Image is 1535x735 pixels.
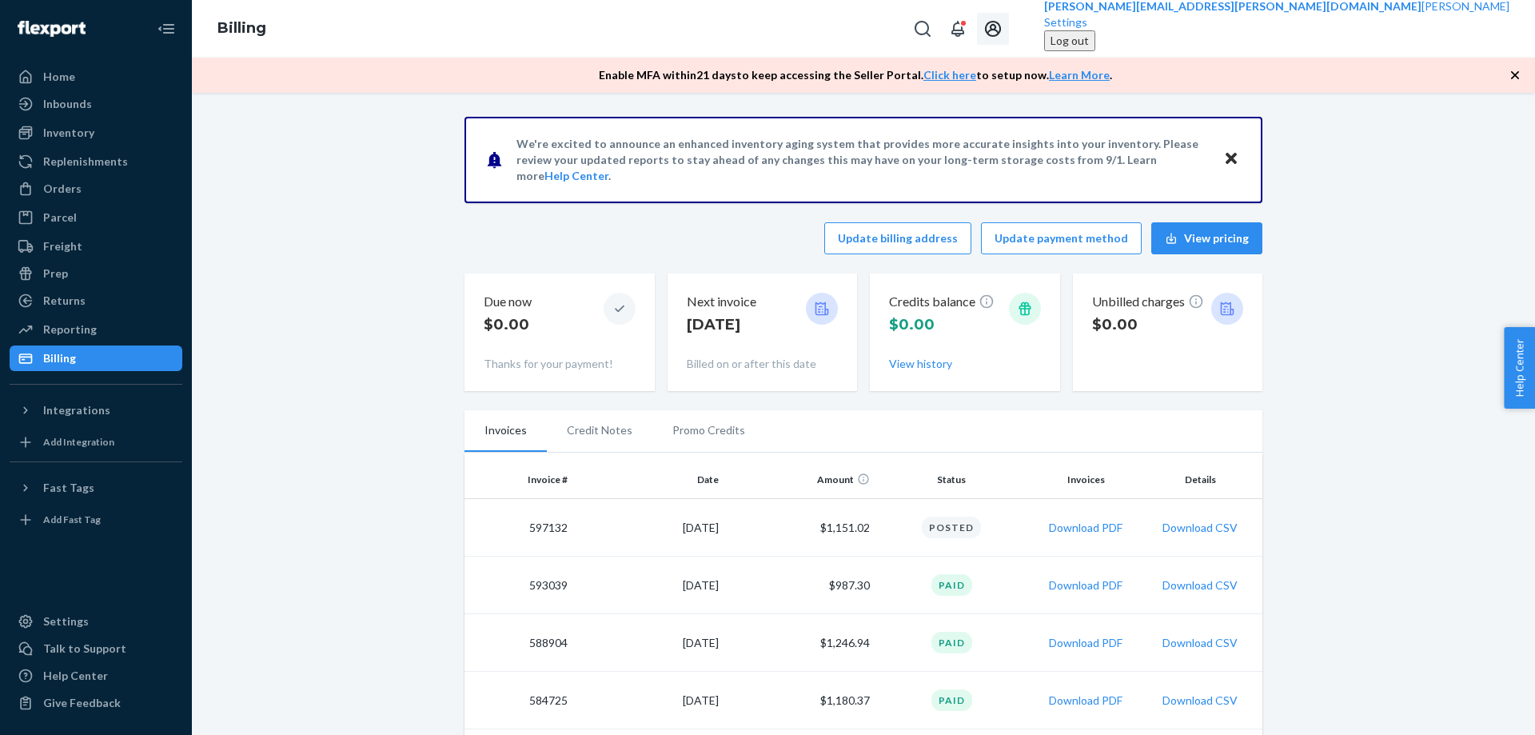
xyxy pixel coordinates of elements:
a: Help Center [544,169,608,182]
td: $1,180.37 [725,672,876,729]
a: Add Fast Tag [10,507,182,533]
p: Due now [484,293,532,311]
button: Open Search Box [907,13,939,45]
div: Help Center [43,668,108,684]
div: Freight [43,238,82,254]
div: Paid [931,632,972,653]
div: Inbounds [43,96,92,112]
th: Details [1145,461,1262,499]
button: Open account menu [977,13,1009,45]
td: $1,246.94 [725,614,876,672]
td: $1,151.02 [725,499,876,557]
button: Help Center [1504,327,1535,409]
div: Give Feedback [43,695,121,711]
button: Download CSV [1162,520,1238,536]
div: Inventory [43,125,94,141]
p: $0.00 [484,314,532,335]
th: Invoice # [464,461,574,499]
div: Prep [43,266,68,282]
a: Inbounds [10,91,182,117]
a: Returns [10,288,182,314]
td: [DATE] [574,499,725,557]
a: Settings [1044,14,1509,30]
li: Credit Notes [547,410,652,450]
button: Download PDF [1049,635,1122,651]
a: Replenishments [10,149,182,174]
a: Parcel [10,205,182,230]
div: Orders [43,181,82,197]
button: Download PDF [1049,693,1122,709]
button: Download CSV [1162,693,1238,709]
div: Posted [922,517,981,538]
td: [DATE] [574,557,725,614]
div: Reporting [43,322,97,338]
td: 593039 [464,557,574,614]
p: [DATE] [687,314,756,335]
div: Settings [43,613,89,629]
p: Thanks for your payment! [484,356,636,372]
div: Replenishments [43,154,128,170]
button: Download CSV [1162,635,1238,651]
div: Add Fast Tag [43,513,101,526]
button: Update billing address [824,222,971,254]
th: Date [574,461,725,499]
div: Home [43,69,75,85]
button: Log out [1044,30,1095,51]
a: Freight [10,234,182,259]
a: Add Integration [10,429,182,455]
div: Parcel [43,210,77,226]
th: Invoices [1027,461,1145,499]
td: 588904 [464,614,574,672]
div: Log out [1051,33,1089,49]
th: Status [876,461,1027,499]
td: 597132 [464,499,574,557]
a: Help Center [10,663,182,689]
td: 584725 [464,672,574,729]
a: Talk to Support [10,636,182,661]
button: Close [1221,148,1242,171]
a: Orders [10,176,182,202]
p: Enable MFA within 21 days to keep accessing the Seller Portal. to setup now. . [599,67,1112,83]
button: Update payment method [981,222,1142,254]
p: Unbilled charges [1092,293,1204,311]
th: Amount [725,461,876,499]
button: View history [889,356,952,372]
p: Next invoice [687,293,756,311]
p: We're excited to announce an enhanced inventory aging system that provides more accurate insights... [516,136,1208,184]
div: Talk to Support [43,641,126,657]
div: Integrations [43,402,110,418]
a: Reporting [10,317,182,342]
span: $0.00 [889,316,935,334]
button: Download PDF [1049,520,1122,536]
a: Home [10,64,182,90]
div: Billing [43,350,76,366]
button: Give Feedback [10,690,182,716]
a: Prep [10,261,182,286]
li: Invoices [464,410,547,452]
div: Returns [43,293,86,309]
a: Learn More [1049,68,1110,82]
div: Add Integration [43,435,114,449]
a: Click here [923,68,976,82]
button: Close Navigation [150,13,182,45]
li: Promo Credits [652,410,765,450]
button: Fast Tags [10,475,182,501]
a: Inventory [10,120,182,146]
ol: breadcrumbs [205,6,279,52]
div: Paid [931,689,972,711]
button: View pricing [1151,222,1262,254]
p: Credits balance [889,293,995,311]
a: Billing [10,346,182,371]
button: Open notifications [942,13,974,45]
td: $987.30 [725,557,876,614]
img: Flexport logo [18,21,86,37]
a: Billing [217,19,266,37]
p: $0.00 [1092,314,1204,335]
div: Paid [931,574,972,596]
button: Download PDF [1049,577,1122,593]
button: Integrations [10,397,182,423]
p: Billed on or after this date [687,356,839,372]
a: Settings [10,609,182,634]
td: [DATE] [574,614,725,672]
